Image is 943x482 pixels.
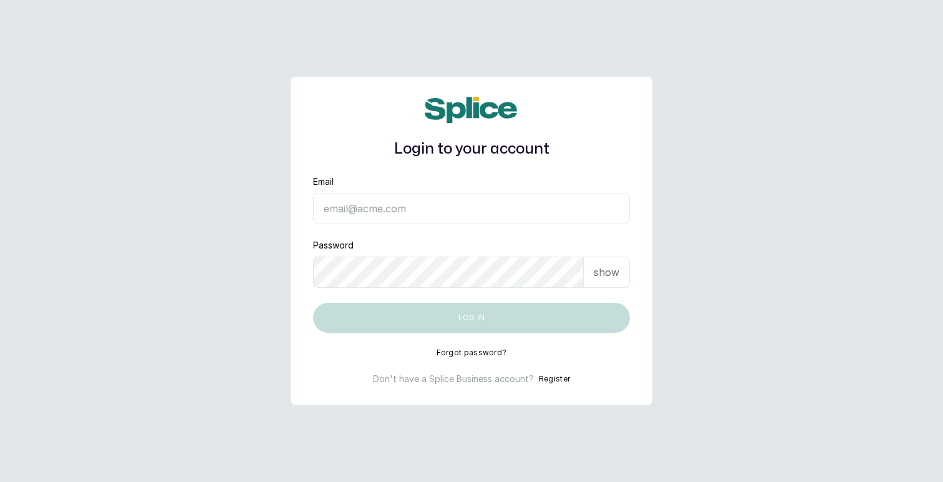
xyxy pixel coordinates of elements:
[313,303,630,333] button: Log in
[539,373,570,385] button: Register
[437,348,507,358] button: Forgot password?
[313,175,334,188] label: Email
[313,138,630,160] h1: Login to your account
[373,373,534,385] p: Don't have a Splice Business account?
[313,239,354,252] label: Password
[313,193,630,224] input: email@acme.com
[594,265,619,280] p: show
